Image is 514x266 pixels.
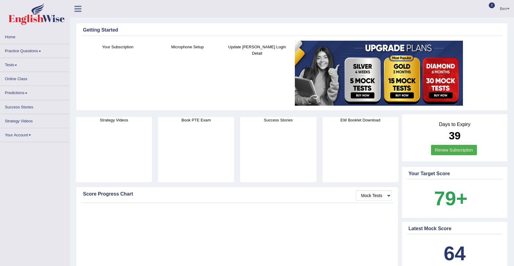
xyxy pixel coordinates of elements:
h4: Your Subscription [86,44,150,50]
h4: Days to Expiry [409,122,501,127]
a: Your Account [0,128,70,140]
a: Practice Questions [0,44,70,56]
h4: Update [PERSON_NAME] Login Detail [225,44,289,56]
a: Renew Subscription [431,145,477,155]
a: Strategy Videos [0,114,70,126]
a: Predictions [0,86,70,98]
div: Getting Started [83,26,501,34]
h4: Success Stories [240,117,316,123]
span: 0 [489,2,495,8]
h4: Microphone Setup [156,44,219,50]
a: Online Class [0,72,70,84]
a: Home [0,30,70,42]
div: Latest Mock Score [409,225,501,232]
div: Score Progress Chart [83,190,392,198]
h4: Book PTE Exam [158,117,234,123]
b: 39 [449,130,461,142]
a: Tests [0,58,70,70]
h4: Strategy Videos [76,117,152,123]
a: Success Stories [0,100,70,112]
h4: EW Booklet Download [323,117,398,123]
div: Your Target Score [409,170,501,177]
img: small5.jpg [295,41,463,106]
b: 64 [444,242,466,264]
b: 79+ [434,187,467,210]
